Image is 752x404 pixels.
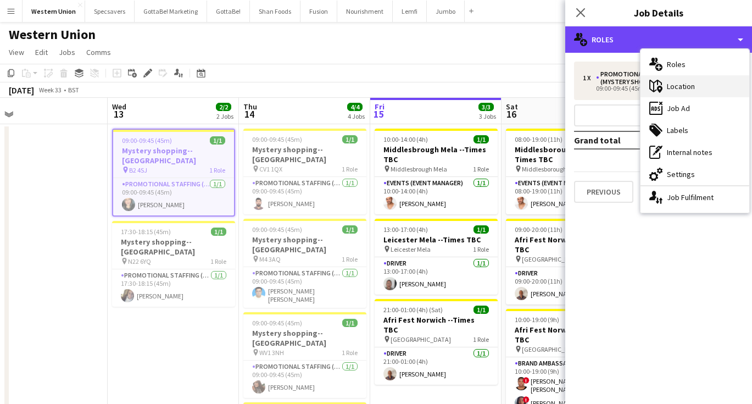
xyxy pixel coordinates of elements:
[9,47,24,57] span: View
[113,146,234,165] h3: Mystery shopping--[GEOGRAPHIC_DATA]
[110,108,126,120] span: 13
[640,119,749,141] div: Labels
[348,112,365,120] div: 4 Jobs
[259,165,282,173] span: CV1 1QX
[427,1,465,22] button: Jumbo
[112,129,235,217] app-job-card: 09:00-09:45 (45m)1/1Mystery shopping--[GEOGRAPHIC_DATA] B2 4SJ1 RolePromotional Staffing (Mystery...
[9,85,34,96] div: [DATE]
[391,245,431,253] span: Leicester Mela
[515,316,559,324] span: 10:00-19:00 (9h)
[373,108,385,120] span: 15
[337,1,393,22] button: Nourishment
[522,345,582,353] span: [GEOGRAPHIC_DATA]
[112,221,235,307] app-job-card: 17:30-18:15 (45m)1/1Mystery shopping--[GEOGRAPHIC_DATA] N22 6YQ1 RolePromotional Staffing (Myster...
[209,166,225,174] span: 1 Role
[473,165,489,173] span: 1 Role
[522,255,582,263] span: [GEOGRAPHIC_DATA]
[59,47,75,57] span: Jobs
[375,219,498,295] app-job-card: 13:00-17:00 (4h)1/1Leicester Mela --Times TBC Leicester Mela1 RoleDriver1/113:00-17:00 (4h)[PERSO...
[523,396,530,403] span: !
[252,225,302,234] span: 09:00-09:45 (45m)
[121,228,171,236] span: 17:30-18:15 (45m)
[506,129,629,214] div: 08:00-19:00 (11h)1/1Middlesborough Mela --Times TBC Middlesborough Mela1 RoleEvents (Event Manage...
[375,257,498,295] app-card-role: Driver1/113:00-17:00 (4h)[PERSON_NAME]
[375,299,498,385] div: 21:00-01:00 (4h) (Sat)1/1Afri Fest Norwich --Times TBC [GEOGRAPHIC_DATA]1 RoleDriver1/121:00-01:0...
[135,1,207,22] button: GottaBe! Marketing
[583,86,723,91] div: 09:00-09:45 (45m)
[391,165,447,173] span: Middlesbrough Mela
[383,306,443,314] span: 21:00-01:00 (4h) (Sat)
[243,328,366,348] h3: Mystery shopping--[GEOGRAPHIC_DATA]
[583,74,596,82] div: 1 x
[479,112,496,120] div: 3 Jobs
[574,104,743,126] button: Add role
[506,267,629,305] app-card-role: Driver1/109:00-20:00 (11h)[PERSON_NAME]
[375,129,498,214] app-job-card: 10:00-14:00 (4h)1/1Middlesbrough Mela --Times TBC Middlesbrough Mela1 RoleEvents (Event Manager)1...
[375,347,498,385] app-card-role: Driver1/121:00-01:00 (4h)[PERSON_NAME]
[211,228,226,236] span: 1/1
[122,136,172,145] span: 09:00-09:45 (45m)
[243,102,257,112] span: Thu
[640,75,749,97] div: Location
[574,131,684,149] td: Grand total
[473,335,489,344] span: 1 Role
[259,255,281,263] span: M4 3AQ
[375,102,385,112] span: Fri
[640,163,749,185] div: Settings
[474,306,489,314] span: 1/1
[375,145,498,164] h3: Middlesbrough Mela --Times TBC
[506,219,629,305] app-job-card: 09:00-20:00 (11h)1/1Afri Fest Norwich --Times TBC [GEOGRAPHIC_DATA]1 RoleDriver1/109:00-20:00 (11...
[113,178,234,215] app-card-role: Promotional Staffing (Mystery Shopper)1/109:00-09:45 (45m)[PERSON_NAME]
[342,255,358,263] span: 1 Role
[515,135,562,143] span: 08:00-19:00 (11h)
[243,235,366,254] h3: Mystery shopping--[GEOGRAPHIC_DATA]
[375,315,498,335] h3: Afri Fest Norwich --Times TBC
[506,177,629,214] app-card-role: Events (Event Manager)1/108:00-19:00 (11h)[PERSON_NAME]
[478,103,494,111] span: 3/3
[522,165,582,173] span: Middlesborough Mela
[342,348,358,357] span: 1 Role
[342,135,358,143] span: 1/1
[252,319,302,327] span: 09:00-09:45 (45m)
[216,112,233,120] div: 2 Jobs
[112,237,235,257] h3: Mystery shopping--[GEOGRAPHIC_DATA]
[210,257,226,265] span: 1 Role
[243,129,366,214] div: 09:00-09:45 (45m)1/1Mystery shopping--[GEOGRAPHIC_DATA] CV1 1QX1 RolePromotional Staffing (Myster...
[393,1,427,22] button: Lemfi
[504,108,518,120] span: 16
[243,145,366,164] h3: Mystery shopping--[GEOGRAPHIC_DATA]
[342,319,358,327] span: 1/1
[68,86,79,94] div: BST
[375,177,498,214] app-card-role: Events (Event Manager)1/110:00-14:00 (4h)[PERSON_NAME]
[129,166,147,174] span: B2 4SJ
[596,70,704,86] div: Promotional Staffing (Mystery Shopper)
[640,97,749,119] div: Job Ad
[574,181,633,203] button: Previous
[4,45,29,59] a: View
[243,312,366,398] app-job-card: 09:00-09:45 (45m)1/1Mystery shopping--[GEOGRAPHIC_DATA] WV1 3NH1 RolePromotional Staffing (Myster...
[9,26,96,43] h1: Western Union
[523,377,530,384] span: !
[300,1,337,22] button: Fusion
[640,141,749,163] div: Internal notes
[36,86,64,94] span: Week 33
[243,361,366,398] app-card-role: Promotional Staffing (Mystery Shopper)1/109:00-09:45 (45m)[PERSON_NAME]
[383,135,428,143] span: 10:00-14:00 (4h)
[506,235,629,254] h3: Afri Fest Norwich --Times TBC
[391,335,451,344] span: [GEOGRAPHIC_DATA]
[85,1,135,22] button: Specsavers
[506,102,518,112] span: Sat
[565,26,752,53] div: Roles
[342,165,358,173] span: 1 Role
[506,325,629,345] h3: Afri Fest Norwich --Times TBC
[31,45,52,59] a: Edit
[243,177,366,214] app-card-role: Promotional Staffing (Mystery Shopper)1/109:00-09:45 (45m)[PERSON_NAME]
[216,103,231,111] span: 2/2
[242,108,257,120] span: 14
